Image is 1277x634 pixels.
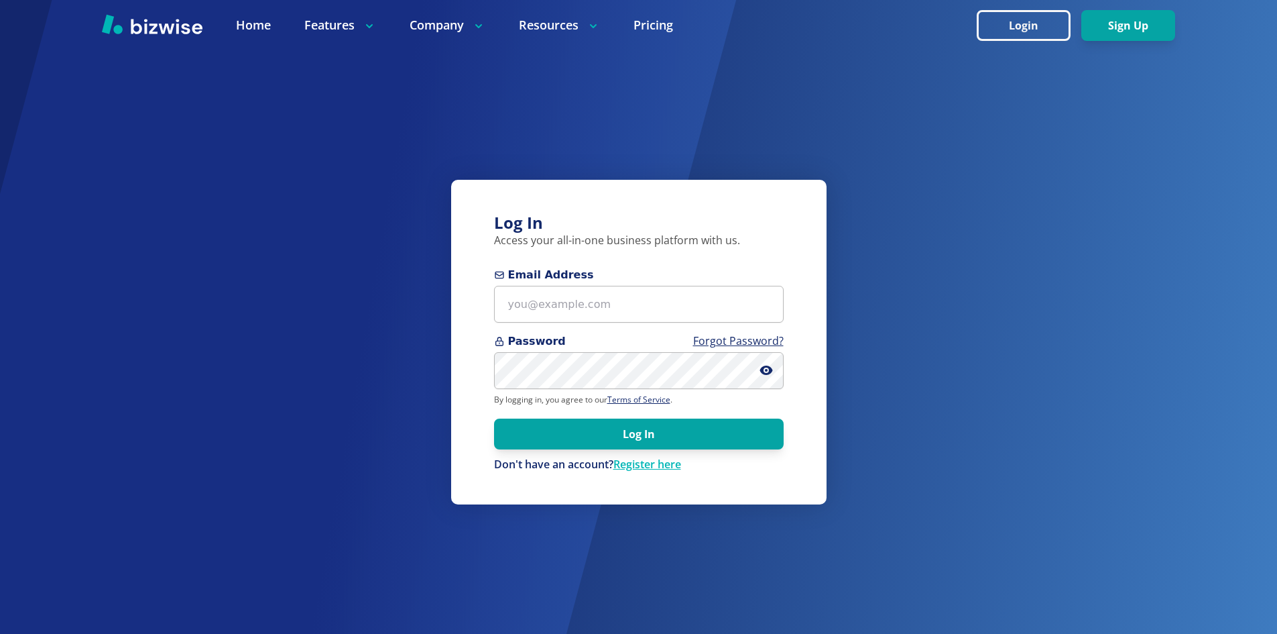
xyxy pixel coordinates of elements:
[693,333,784,348] a: Forgot Password?
[494,233,784,248] p: Access your all-in-one business platform with us.
[494,212,784,234] h3: Log In
[1081,10,1175,41] button: Sign Up
[607,394,670,405] a: Terms of Service
[1081,19,1175,32] a: Sign Up
[494,267,784,283] span: Email Address
[102,14,202,34] img: Bizwise Logo
[977,19,1081,32] a: Login
[494,419,784,450] button: Log In
[613,457,681,472] a: Register here
[304,17,376,34] p: Features
[494,286,784,323] input: you@example.com
[494,458,784,472] p: Don't have an account?
[494,394,784,405] p: By logging in, you agree to our .
[633,17,673,34] a: Pricing
[977,10,1071,41] button: Login
[410,17,485,34] p: Company
[236,17,271,34] a: Home
[494,333,784,350] span: Password
[519,17,600,34] p: Resources
[494,458,784,472] div: Don't have an account?Register here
